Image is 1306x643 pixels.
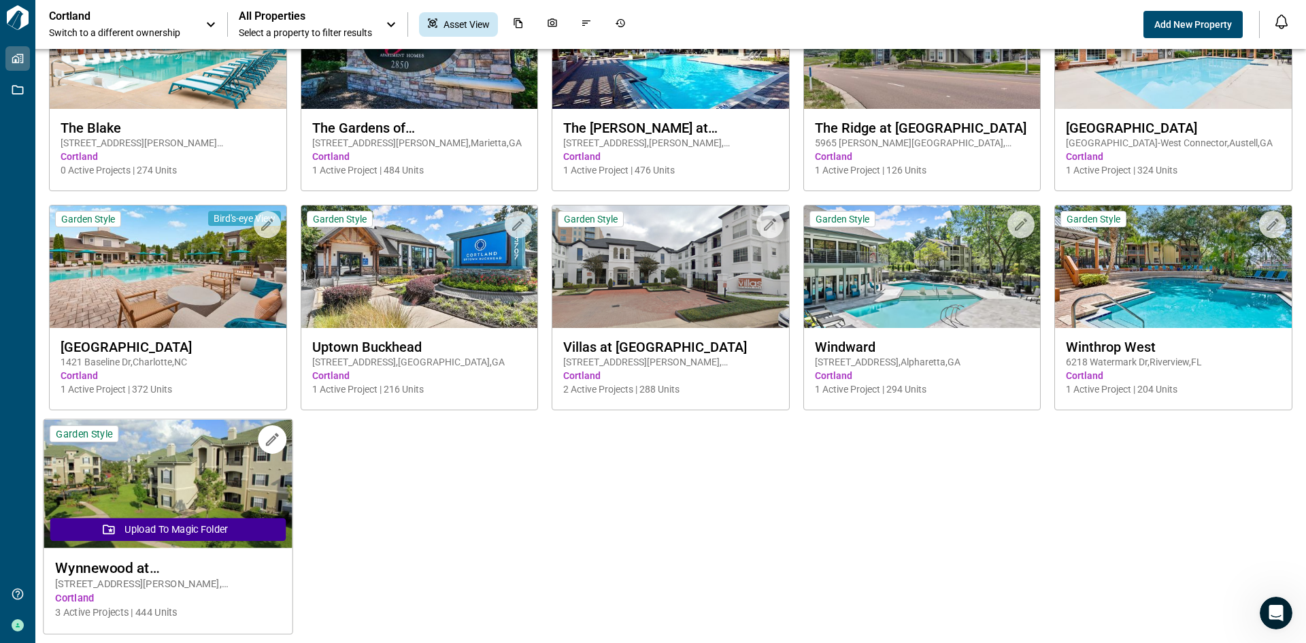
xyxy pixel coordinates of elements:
span: Garden Style [564,213,618,225]
span: [STREET_ADDRESS] , Alpharetta , GA [815,355,1030,369]
span: 3 Active Projects | 444 Units [55,606,280,620]
span: The Ridge at [GEOGRAPHIC_DATA] [815,120,1030,136]
div: Documents [505,12,532,37]
span: Switch to a different ownership [49,26,192,39]
span: Cortland [815,369,1030,382]
span: [STREET_ADDRESS] , [PERSON_NAME] , [GEOGRAPHIC_DATA] [563,136,778,150]
span: [STREET_ADDRESS][PERSON_NAME] , Marietta , GA [312,136,527,150]
span: 1 Active Project | 294 Units [815,382,1030,396]
img: property-asset [552,205,789,328]
span: Cortland [312,150,527,163]
span: Cortland [55,591,280,606]
span: 6218 Watermark Dr , Riverview , FL [1066,355,1281,369]
span: 1 Active Project | 476 Units [563,163,778,177]
span: Cortland [61,369,275,382]
span: All Properties [239,10,372,23]
span: 1 Active Project | 126 Units [815,163,1030,177]
span: Cortland [563,369,778,382]
span: The Gardens of [GEOGRAPHIC_DATA][PERSON_NAME] [312,120,527,136]
span: 5965 [PERSON_NAME][GEOGRAPHIC_DATA] , [US_STATE][GEOGRAPHIC_DATA] , CO [815,136,1030,150]
span: [GEOGRAPHIC_DATA] [1066,120,1281,136]
span: [STREET_ADDRESS][PERSON_NAME] , [GEOGRAPHIC_DATA] , [GEOGRAPHIC_DATA] [563,355,778,369]
span: [GEOGRAPHIC_DATA] [61,339,275,355]
img: property-asset [44,420,292,548]
button: Add New Property [1143,11,1243,38]
span: 1 Active Project | 216 Units [312,382,527,396]
span: [GEOGRAPHIC_DATA]-West Connector , Austell , GA [1066,136,1281,150]
p: Cortland [49,10,171,23]
span: Garden Style [313,213,367,225]
span: Garden Style [816,213,869,225]
div: Photos [539,12,566,37]
button: Open notification feed [1271,11,1292,33]
span: 1 Active Project | 204 Units [1066,382,1281,396]
span: [STREET_ADDRESS][PERSON_NAME][PERSON_NAME] , Kennesaw , GA [61,136,275,150]
span: [STREET_ADDRESS][PERSON_NAME] , [GEOGRAPHIC_DATA] , [GEOGRAPHIC_DATA] [55,577,280,591]
button: Upload to Magic Folder [50,518,286,541]
span: 1 Active Project | 324 Units [1066,163,1281,177]
span: Cortland [563,150,778,163]
span: Cortland [1066,150,1281,163]
span: Bird's-eye View [214,212,275,225]
span: Uptown Buckhead [312,339,527,355]
span: Select a property to filter results [239,26,372,39]
span: The Blake [61,120,275,136]
span: 1421 Baseline Dr , Charlotte , NC [61,355,275,369]
img: property-asset [804,205,1041,328]
img: property-asset [50,205,286,328]
div: Asset View [419,12,498,37]
span: Asset View [443,18,490,31]
span: Villas at [GEOGRAPHIC_DATA] [563,339,778,355]
div: Issues & Info [573,12,600,37]
span: The [PERSON_NAME] at [GEOGRAPHIC_DATA] [563,120,778,136]
span: Add New Property [1154,18,1232,31]
span: 1 Active Project | 484 Units [312,163,527,177]
span: 0 Active Projects | 274 Units [61,163,275,177]
span: Garden Style [1067,213,1120,225]
span: Garden Style [56,427,112,440]
img: property-asset [301,205,538,328]
span: Cortland [61,150,275,163]
span: Cortland [312,369,527,382]
span: Wynnewood at [GEOGRAPHIC_DATA] [55,559,280,576]
span: Windward [815,339,1030,355]
div: Job History [607,12,634,37]
span: 2 Active Projects | 288 Units [563,382,778,396]
iframe: Intercom live chat [1260,597,1292,629]
span: 1 Active Project | 372 Units [61,382,275,396]
span: Cortland [1066,369,1281,382]
span: Cortland [815,150,1030,163]
img: property-asset [1055,205,1292,328]
span: [STREET_ADDRESS] , [GEOGRAPHIC_DATA] , GA [312,355,527,369]
span: Winthrop West [1066,339,1281,355]
span: Garden Style [61,213,115,225]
